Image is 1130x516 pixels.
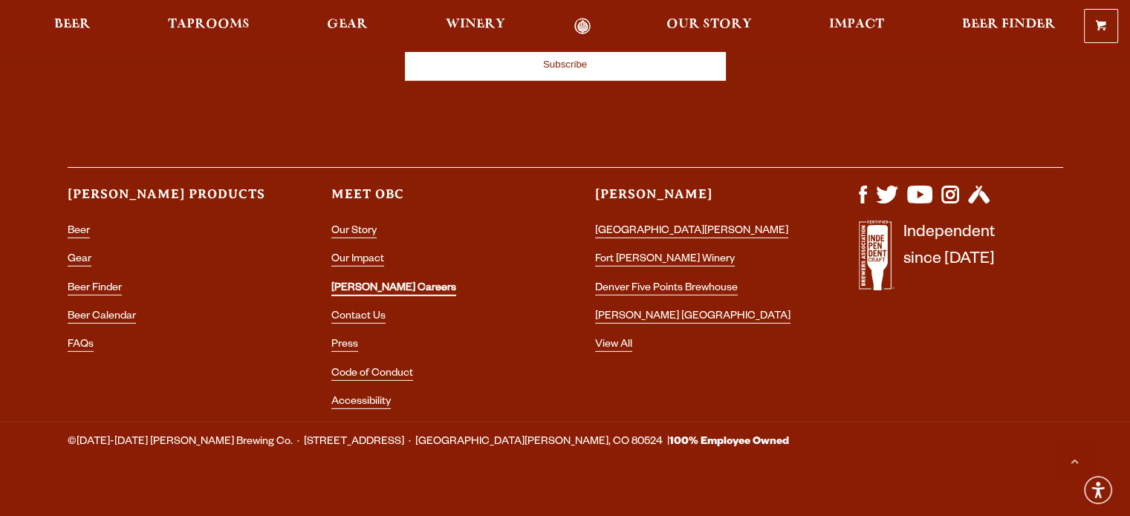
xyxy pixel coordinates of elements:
[168,19,250,30] span: Taprooms
[68,186,272,216] h3: [PERSON_NAME] Products
[331,186,536,216] h3: Meet OBC
[669,437,789,448] strong: 100% Employee Owned
[968,196,990,208] a: Visit us on Untappd
[876,196,898,208] a: Visit us on X (formerly Twitter)
[595,226,788,238] a: [GEOGRAPHIC_DATA][PERSON_NAME]
[68,226,90,238] a: Beer
[595,339,632,352] a: View All
[68,339,94,352] a: FAQs
[331,226,377,238] a: Our Story
[331,254,384,267] a: Our Impact
[941,196,959,208] a: Visit us on Instagram
[68,433,789,452] span: ©[DATE]-[DATE] [PERSON_NAME] Brewing Co. · [STREET_ADDRESS] · [GEOGRAPHIC_DATA][PERSON_NAME], CO ...
[1082,474,1114,506] div: Accessibility Menu
[45,18,100,35] a: Beer
[595,254,735,267] a: Fort [PERSON_NAME] Winery
[331,396,391,409] a: Accessibility
[68,283,122,295] a: Beer Finder
[952,18,1065,35] a: Beer Finder
[436,18,515,35] a: Winery
[68,311,136,324] a: Beer Calendar
[317,18,377,35] a: Gear
[666,19,752,30] span: Our Story
[595,186,799,216] h3: [PERSON_NAME]
[158,18,259,35] a: Taprooms
[331,368,413,381] a: Code of Conduct
[859,196,867,208] a: Visit us on Facebook
[405,48,726,81] input: Subscribe
[331,283,456,296] a: [PERSON_NAME] Careers
[657,18,762,35] a: Our Story
[555,18,611,35] a: Odell Home
[595,311,790,324] a: [PERSON_NAME] [GEOGRAPHIC_DATA]
[961,19,1055,30] span: Beer Finder
[331,339,358,352] a: Press
[903,221,995,298] p: Independent since [DATE]
[819,18,894,35] a: Impact
[331,311,386,324] a: Contact Us
[907,196,932,208] a: Visit us on YouTube
[446,19,505,30] span: Winery
[54,19,91,30] span: Beer
[327,19,368,30] span: Gear
[595,283,738,295] a: Denver Five Points Brewhouse
[829,19,884,30] span: Impact
[68,254,91,267] a: Gear
[1056,442,1093,479] a: Scroll to top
